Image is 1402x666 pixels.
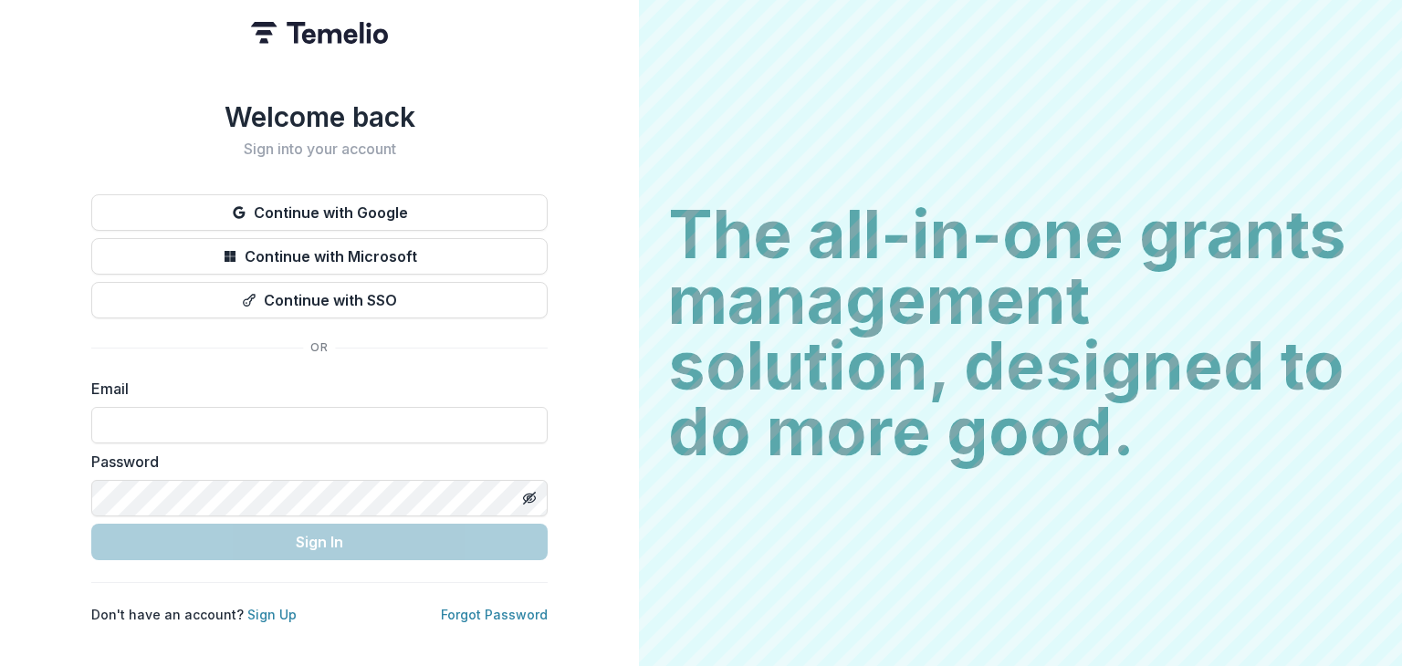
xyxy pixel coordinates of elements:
[91,282,548,318] button: Continue with SSO
[91,238,548,275] button: Continue with Microsoft
[251,22,388,44] img: Temelio
[91,451,537,473] label: Password
[91,140,548,158] h2: Sign into your account
[247,607,297,622] a: Sign Up
[91,100,548,133] h1: Welcome back
[91,378,537,400] label: Email
[91,194,548,231] button: Continue with Google
[91,524,548,560] button: Sign In
[91,605,297,624] p: Don't have an account?
[515,484,544,513] button: Toggle password visibility
[441,607,548,622] a: Forgot Password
